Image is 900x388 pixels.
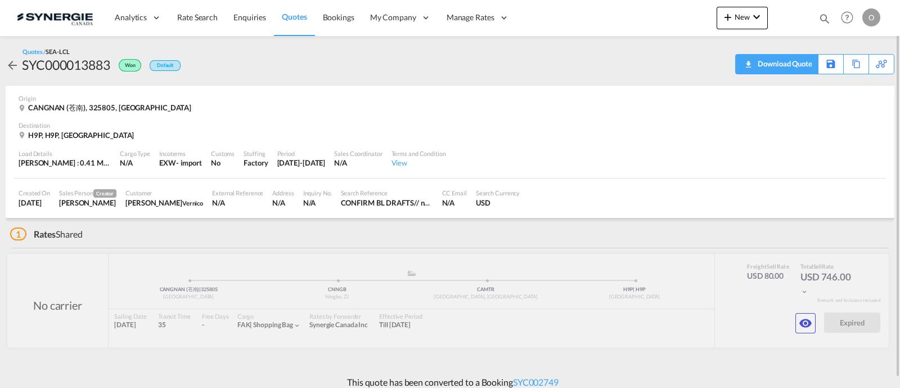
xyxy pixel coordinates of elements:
[120,158,150,168] div: N/A
[125,62,138,73] span: Won
[272,198,294,208] div: N/A
[22,47,70,56] div: Quotes /SEA-LCL
[93,189,116,198] span: Creator
[755,55,812,73] div: Download Quote
[750,10,763,24] md-icon: icon-chevron-down
[277,158,326,168] div: 14 Aug 2025
[19,121,881,130] div: Destination
[282,12,307,21] span: Quotes
[838,8,862,28] div: Help
[476,198,520,208] div: USD
[19,94,881,102] div: Origin
[303,189,332,197] div: Inquiry No.
[19,102,194,113] div: CANGNAN (苍南), 325805, China
[10,228,83,240] div: Shared
[10,228,26,240] span: 1
[741,55,812,73] div: Download Quote
[6,56,22,74] div: icon-arrow-left
[303,198,332,208] div: N/A
[120,149,150,158] div: Cargo Type
[46,48,69,55] span: SEA-LCL
[211,149,235,158] div: Customs
[244,158,268,168] div: Factory Stuffing
[150,60,181,71] div: Default
[19,149,111,158] div: Load Details
[370,12,416,23] span: My Company
[513,377,559,387] a: SYC002749
[159,149,202,158] div: Incoterms
[341,198,433,208] div: CONFIRM BL DRAFTS// new load S : TBC C : Vernico // Ningbo-Montreal // LCL BY SEA // JHL25080358 ...
[244,149,268,158] div: Stuffing
[182,199,203,207] span: Vernico
[862,8,880,26] div: O
[17,5,93,30] img: 1f56c880d42311ef80fc7dca854c8e59.png
[211,158,235,168] div: No
[19,198,50,208] div: 7 Aug 2025
[177,12,218,22] span: Rate Search
[741,56,755,65] md-icon: icon-download
[818,12,831,25] md-icon: icon-magnify
[721,10,735,24] md-icon: icon-plus 400-fg
[323,12,354,22] span: Bookings
[334,158,382,168] div: N/A
[125,198,203,208] div: Luc Lacroix
[799,316,812,330] md-icon: icon-eye
[818,55,843,74] div: Save As Template
[212,189,263,197] div: External Reference
[272,189,294,197] div: Address
[447,12,494,23] span: Manage Rates
[741,55,812,73] div: Quote PDF is not available at this time
[115,12,147,23] span: Analytics
[59,189,116,198] div: Sales Person
[28,103,191,112] span: CANGNAN (苍南), 325805, [GEOGRAPHIC_DATA]
[212,198,263,208] div: N/A
[818,12,831,29] div: icon-magnify
[391,158,446,168] div: View
[59,198,116,208] div: Karen Mercier
[442,189,467,197] div: CC Email
[19,130,137,140] div: H9P, H9P, Canada
[110,56,144,74] div: Won
[125,189,203,197] div: Customer
[277,149,326,158] div: Period
[233,12,266,22] span: Enquiries
[6,59,19,72] md-icon: icon-arrow-left
[391,149,446,158] div: Terms and Condition
[476,189,520,197] div: Search Currency
[341,189,433,197] div: Search Reference
[159,158,176,168] div: EXW
[334,149,382,158] div: Sales Coordinator
[442,198,467,208] div: N/A
[795,313,816,333] button: icon-eye
[34,229,56,239] span: Rates
[22,56,110,74] div: SYC000013883
[19,158,111,168] div: [PERSON_NAME] : 0.41 MT | Volumetric Wt : 0.68 CBM | Chargeable Wt : 0.68 W/M
[176,158,202,168] div: - import
[721,12,763,21] span: New
[838,8,857,27] span: Help
[19,189,50,197] div: Created On
[717,7,768,29] button: icon-plus 400-fgNewicon-chevron-down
